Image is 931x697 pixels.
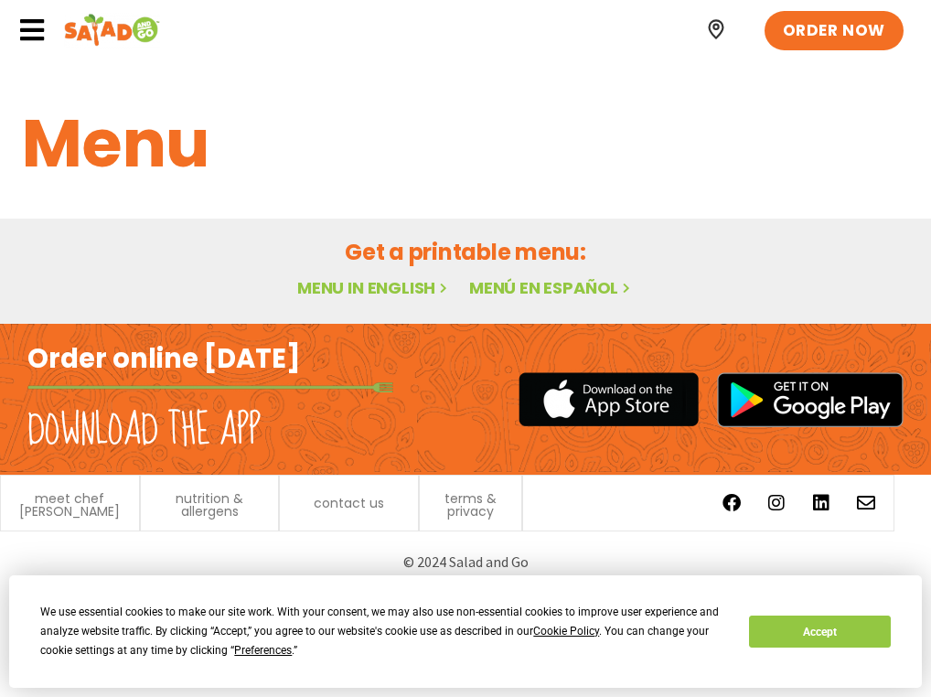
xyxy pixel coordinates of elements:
[9,575,922,688] div: Cookie Consent Prompt
[519,370,699,429] img: appstore
[27,405,261,456] h2: Download the app
[18,550,913,574] p: © 2024 Salad and Go
[783,20,885,42] span: ORDER NOW
[533,625,599,638] span: Cookie Policy
[314,497,384,509] a: contact us
[22,94,909,193] h1: Menu
[297,276,451,299] a: Menu in English
[150,492,270,518] a: nutrition & allergens
[765,11,904,51] a: ORDER NOW
[64,12,160,48] img: Header logo
[22,236,909,268] h2: Get a printable menu:
[749,616,890,648] button: Accept
[429,492,512,518] a: terms & privacy
[10,492,130,518] a: meet chef [PERSON_NAME]
[27,342,301,377] h2: Order online [DATE]
[717,372,904,427] img: google_play
[469,276,634,299] a: Menú en español
[234,644,292,657] span: Preferences
[27,382,393,392] img: fork
[40,603,727,660] div: We use essential cookies to make our site work. With your consent, we may also use non-essential ...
